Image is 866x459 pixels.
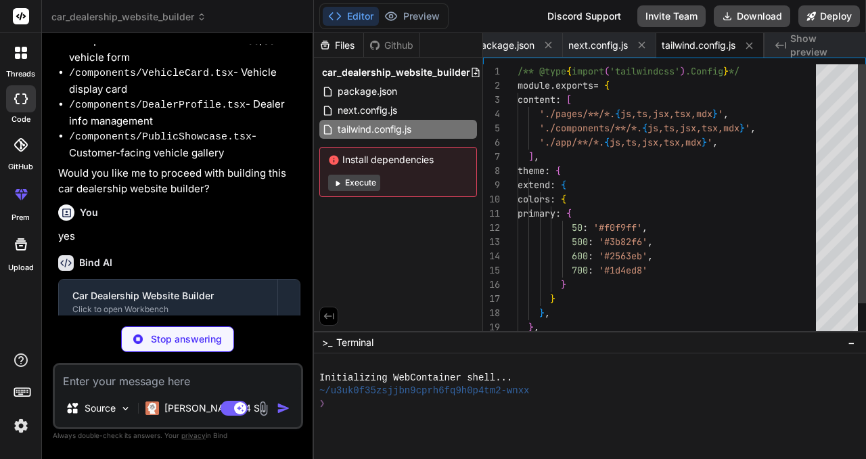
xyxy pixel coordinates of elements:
[8,262,34,274] label: Upload
[518,165,545,177] span: theme
[483,221,500,235] div: 12
[637,5,706,27] button: Invite Team
[164,401,265,415] p: [PERSON_NAME] 4 S..
[620,108,712,120] span: js,ts,jsx,tsx,mdx
[483,249,500,263] div: 14
[69,97,300,129] li: - Dealer info management
[483,292,500,306] div: 17
[483,107,500,121] div: 4
[685,65,723,77] span: .Config
[561,278,566,290] span: }
[550,193,555,205] span: :
[328,153,468,167] span: Install dependencies
[572,250,588,262] span: 600
[550,179,555,191] span: :
[604,65,610,77] span: (
[69,100,246,111] code: /components/DealerProfile.tsx
[322,66,470,79] span: car_dealership_website_builder
[555,207,561,219] span: :
[328,175,380,191] button: Execute
[555,165,561,177] span: {
[483,192,500,206] div: 10
[79,256,112,269] h6: Bind AI
[566,65,572,77] span: {
[69,131,252,143] code: /components/PublicShowcase.tsx
[483,178,500,192] div: 9
[712,136,718,148] span: ,
[277,401,290,415] img: icon
[51,10,206,24] span: car_dealership_website_builder
[518,207,555,219] span: primary
[610,65,680,77] span: 'tailwindcss'
[528,150,534,162] span: ]
[588,236,593,248] span: :
[712,108,718,120] span: }
[539,122,642,134] span: './components/**/*.
[181,431,206,439] span: privacy
[85,401,116,415] p: Source
[662,39,735,52] span: tailwind.config.js
[483,278,500,292] div: 16
[483,164,500,178] div: 8
[256,401,271,416] img: attachment
[593,221,642,234] span: '#f0f9ff'
[615,108,620,120] span: {
[845,332,858,353] button: −
[561,179,566,191] span: {
[145,401,159,415] img: Claude 4 Sonnet
[322,336,332,349] span: >_
[588,250,593,262] span: :
[483,93,500,107] div: 3
[599,264,647,276] span: '#1d4ed8'
[6,68,35,80] label: threads
[545,165,550,177] span: :
[723,65,729,77] span: }
[539,5,629,27] div: Discord Support
[528,321,534,333] span: }
[59,280,277,324] button: Car Dealership Website BuilderClick to open Workbench
[848,336,855,349] span: −
[550,292,555,305] span: }
[593,79,599,91] span: =
[647,122,739,134] span: js,ts,jsx,tsx,mdx
[483,206,500,221] div: 11
[72,304,264,315] div: Click to open Workbench
[680,65,685,77] span: )
[745,122,750,134] span: '
[572,236,588,248] span: 500
[723,108,729,120] span: ,
[555,79,593,91] span: exports
[8,161,33,173] label: GitHub
[69,68,233,79] code: /components/VehicleCard.tsx
[604,136,610,148] span: {
[483,64,500,79] div: 1
[550,79,555,91] span: .
[336,83,398,100] span: package.json
[534,150,539,162] span: ,
[12,212,30,223] label: prem
[336,121,413,137] span: tailwind.config.js
[566,207,572,219] span: {
[610,136,702,148] span: js,ts,jsx,tsx,mdx
[475,39,534,52] span: package.json
[483,235,500,249] div: 13
[588,264,593,276] span: :
[483,306,500,320] div: 18
[69,33,300,65] li: - Add/edit vehicle form
[483,263,500,278] div: 15
[790,32,855,59] span: Show preview
[534,321,539,333] span: ,
[642,221,647,234] span: ,
[69,129,300,160] li: - Customer-facing vehicle gallery
[572,264,588,276] span: 700
[798,5,860,27] button: Deploy
[518,79,550,91] span: module
[9,414,32,437] img: settings
[483,135,500,150] div: 6
[319,372,512,385] span: Initializing WebContainer shell...
[750,122,756,134] span: ,
[319,397,325,410] span: ❯
[604,79,610,91] span: {
[120,403,131,414] img: Pick Models
[80,206,98,219] h6: You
